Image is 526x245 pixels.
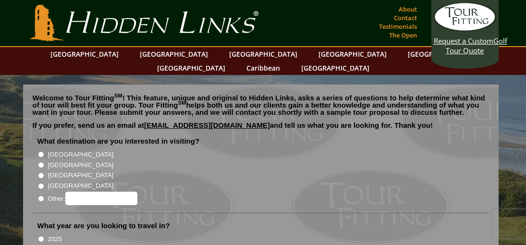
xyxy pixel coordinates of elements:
[48,181,113,191] label: [GEOGRAPHIC_DATA]
[48,171,113,180] label: [GEOGRAPHIC_DATA]
[396,2,419,16] a: About
[377,20,419,33] a: Testimonials
[178,100,186,106] sup: SM
[314,47,391,61] a: [GEOGRAPHIC_DATA]
[387,28,419,42] a: The Open
[152,61,230,75] a: [GEOGRAPHIC_DATA]
[114,93,122,98] sup: SM
[33,122,489,136] p: If you prefer, send us an email at and tell us what you are looking for. Thank you!
[403,47,481,61] a: [GEOGRAPHIC_DATA]
[48,234,62,244] label: 2025
[33,94,489,116] p: Welcome to Tour Fitting ! This feature, unique and original to Hidden Links, asks a series of que...
[135,47,213,61] a: [GEOGRAPHIC_DATA]
[37,221,170,231] label: What year are you looking to travel in?
[242,61,285,75] a: Caribbean
[48,192,137,205] label: Other:
[144,121,270,129] a: [EMAIL_ADDRESS][DOMAIN_NAME]
[37,136,200,146] label: What destination are you interested in visiting?
[434,2,496,55] a: Request a CustomGolf Tour Quote
[391,11,419,24] a: Contact
[48,160,113,170] label: [GEOGRAPHIC_DATA]
[46,47,123,61] a: [GEOGRAPHIC_DATA]
[296,61,374,75] a: [GEOGRAPHIC_DATA]
[434,36,493,46] span: Request a Custom
[224,47,302,61] a: [GEOGRAPHIC_DATA]
[48,150,113,159] label: [GEOGRAPHIC_DATA]
[65,192,137,205] input: Other:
